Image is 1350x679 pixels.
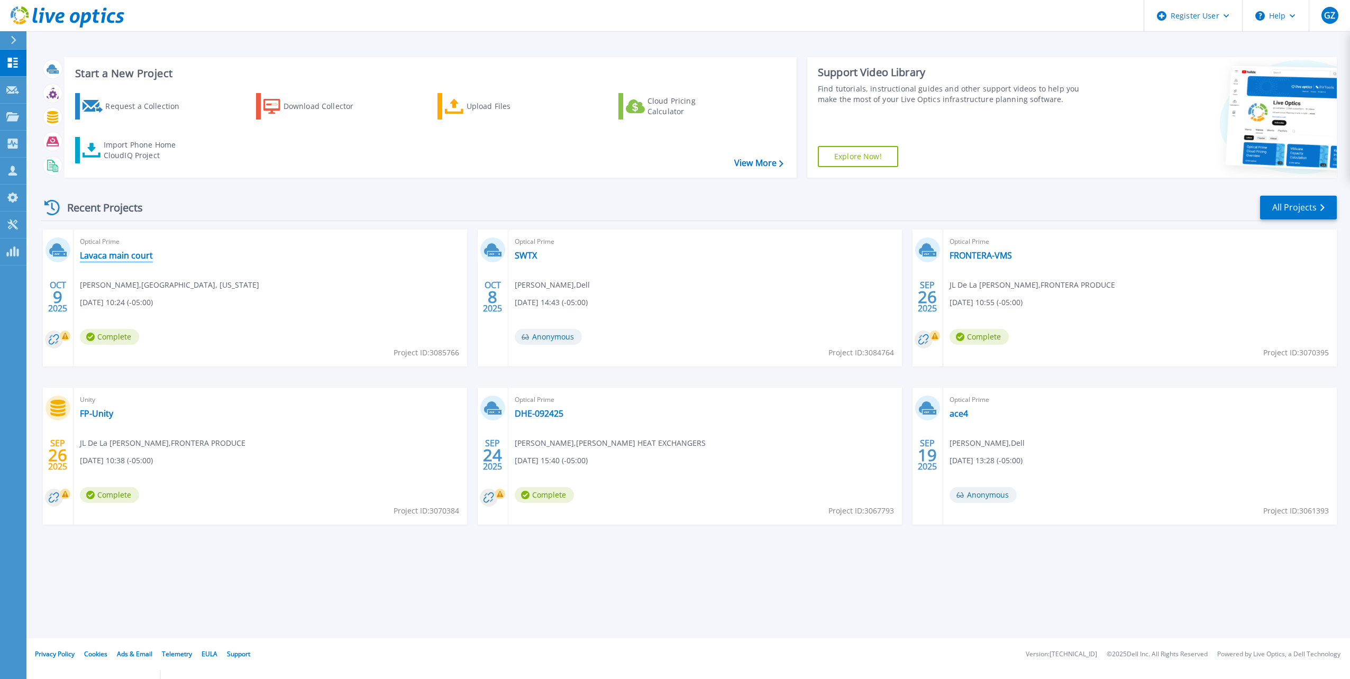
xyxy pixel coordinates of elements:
span: JL De La [PERSON_NAME] , FRONTERA PRODUCE [80,437,245,449]
div: Support Video Library [818,66,1091,79]
span: 19 [918,451,937,460]
a: Explore Now! [818,146,898,167]
div: SEP 2025 [917,436,937,474]
span: Project ID: 3070384 [394,505,459,517]
span: 24 [483,451,502,460]
span: Anonymous [515,329,582,345]
a: EULA [202,649,217,658]
a: Telemetry [162,649,192,658]
span: Anonymous [950,487,1017,503]
span: [DATE] 15:40 (-05:00) [515,455,588,466]
span: 8 [488,292,497,301]
a: SWTX [515,250,537,261]
div: OCT 2025 [48,278,68,316]
span: [DATE] 10:38 (-05:00) [80,455,153,466]
div: Import Phone Home CloudIQ Project [104,140,186,161]
span: [DATE] 10:24 (-05:00) [80,297,153,308]
a: Privacy Policy [35,649,75,658]
div: Recent Projects [41,195,157,221]
a: All Projects [1260,196,1337,219]
span: [DATE] 14:43 (-05:00) [515,297,588,308]
a: Cloud Pricing Calculator [618,93,736,120]
div: SEP 2025 [48,436,68,474]
div: Find tutorials, instructional guides and other support videos to help you make the most of your L... [818,84,1091,105]
span: 9 [53,292,62,301]
span: JL De La [PERSON_NAME] , FRONTERA PRODUCE [950,279,1115,291]
div: Request a Collection [105,96,190,117]
a: View More [734,158,783,168]
a: Ads & Email [117,649,152,658]
span: [PERSON_NAME] , Dell [950,437,1025,449]
a: Cookies [84,649,107,658]
a: Download Collector [256,93,374,120]
li: © 2025 Dell Inc. All Rights Reserved [1107,651,1208,658]
span: Complete [80,329,139,345]
span: [PERSON_NAME] , [GEOGRAPHIC_DATA], [US_STATE] [80,279,259,291]
a: FP-Unity [80,408,113,419]
div: Download Collector [284,96,368,117]
span: GZ [1324,11,1335,20]
span: [DATE] 10:55 (-05:00) [950,297,1023,308]
span: Optical Prime [515,394,896,406]
span: Optical Prime [515,236,896,247]
span: Project ID: 3067793 [828,505,894,517]
a: DHE-092425 [515,408,563,419]
span: Project ID: 3070395 [1263,347,1329,359]
a: Upload Files [437,93,555,120]
span: Complete [80,487,139,503]
span: Unity [80,394,461,406]
li: Version: [TECHNICAL_ID] [1026,651,1097,658]
a: ace4 [950,408,968,419]
a: Request a Collection [75,93,193,120]
div: Cloud Pricing Calculator [647,96,732,117]
span: Project ID: 3084764 [828,347,894,359]
span: 26 [48,451,67,460]
span: Complete [950,329,1009,345]
span: [DATE] 13:28 (-05:00) [950,455,1023,466]
span: 26 [918,292,937,301]
span: Optical Prime [80,236,461,247]
div: SEP 2025 [482,436,503,474]
h3: Start a New Project [75,68,783,79]
span: Optical Prime [950,394,1330,406]
a: Support [227,649,250,658]
span: Optical Prime [950,236,1330,247]
a: Lavaca main court [80,250,153,261]
span: Complete [515,487,574,503]
span: Project ID: 3061393 [1263,505,1329,517]
li: Powered by Live Optics, a Dell Technology [1217,651,1340,658]
span: Project ID: 3085766 [394,347,459,359]
div: OCT 2025 [482,278,503,316]
span: [PERSON_NAME] , [PERSON_NAME] HEAT EXCHANGERS [515,437,706,449]
div: Upload Files [467,96,551,117]
div: SEP 2025 [917,278,937,316]
a: FRONTERA-VMS [950,250,1012,261]
span: [PERSON_NAME] , Dell [515,279,590,291]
